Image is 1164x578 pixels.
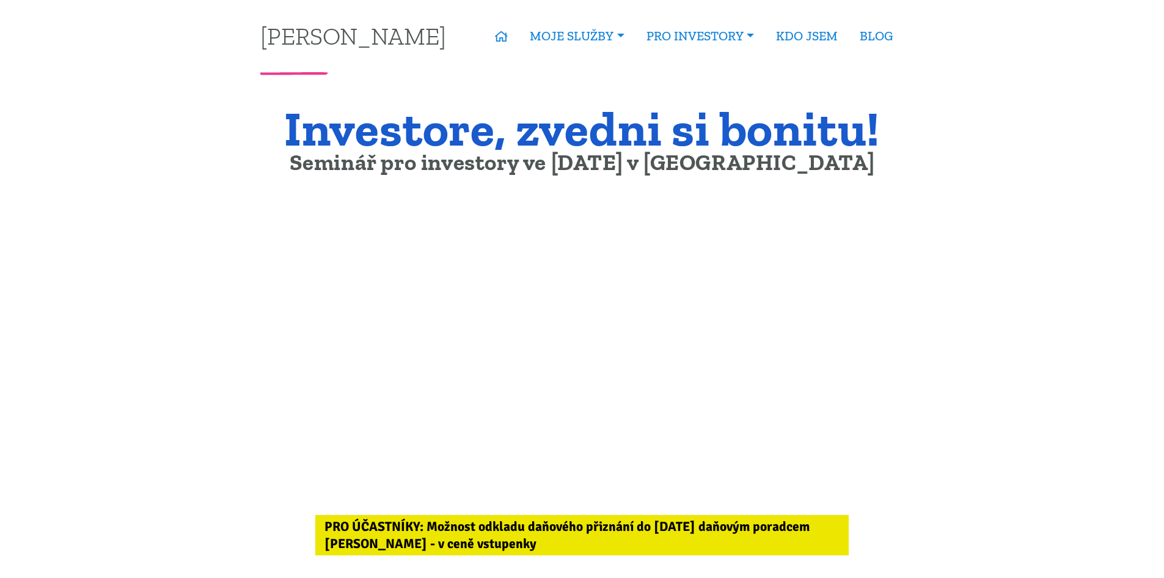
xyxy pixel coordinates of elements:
a: PRO INVESTORY [635,22,765,50]
a: MOJE SLUŽBY [519,22,635,50]
div: PRO ÚČASTNÍKY: Možnost odkladu daňového přiznání do [DATE] daňovým poradcem [PERSON_NAME] - v cen... [315,515,849,555]
h2: Seminář pro investory ve [DATE] v [GEOGRAPHIC_DATA] [260,152,904,172]
a: KDO JSEM [765,22,849,50]
a: BLOG [849,22,904,50]
iframe: YouTube video player [315,198,849,498]
a: [PERSON_NAME] [260,24,446,48]
h1: Investore, zvedni si bonitu! [260,108,904,149]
